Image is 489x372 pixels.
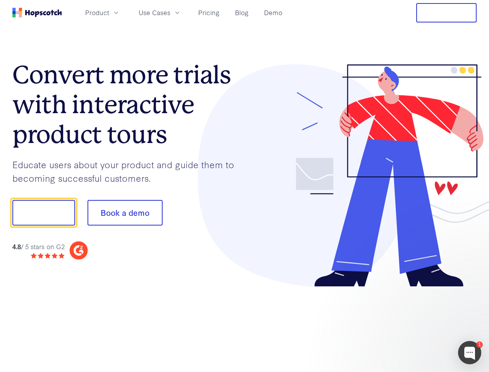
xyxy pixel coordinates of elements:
a: Pricing [195,6,223,19]
button: Use Cases [134,6,186,19]
div: 1 [476,341,483,348]
button: Show me! [12,200,75,226]
strong: 4.8 [12,242,21,251]
a: Blog [232,6,252,19]
div: / 5 stars on G2 [12,242,65,251]
h1: Convert more trials with interactive product tours [12,60,245,149]
span: Use Cases [139,8,170,17]
button: Free Trial [416,3,477,22]
a: Demo [261,6,285,19]
span: Product [85,8,109,17]
p: Educate users about your product and guide them to becoming successful customers. [12,158,245,184]
button: Product [81,6,125,19]
a: Home [12,8,62,17]
button: Book a demo [88,200,163,226]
